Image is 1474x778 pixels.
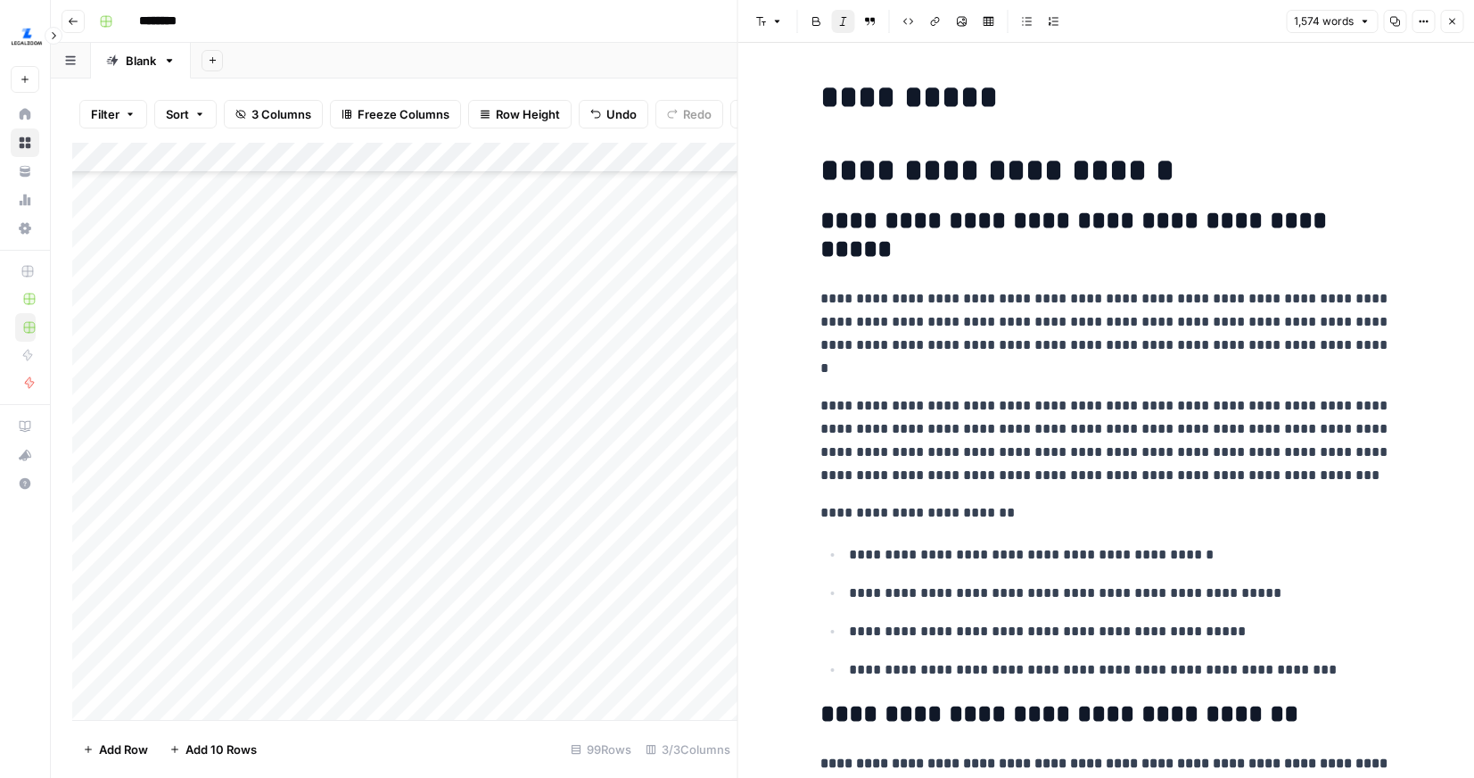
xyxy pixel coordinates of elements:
[72,735,159,764] button: Add Row
[154,100,217,128] button: Sort
[11,100,39,128] a: Home
[224,100,323,128] button: 3 Columns
[606,105,637,123] span: Undo
[358,105,449,123] span: Freeze Columns
[11,214,39,243] a: Settings
[185,741,257,758] span: Add 10 Rows
[79,100,147,128] button: Filter
[1286,10,1378,33] button: 1,574 words
[11,128,39,157] a: Browse
[166,105,189,123] span: Sort
[1294,13,1354,29] span: 1,574 words
[12,442,38,468] div: What's new?
[91,105,119,123] span: Filter
[126,52,156,70] div: Blank
[468,100,572,128] button: Row Height
[11,469,39,498] button: Help + Support
[638,735,737,764] div: 3/3 Columns
[11,14,39,59] button: Workspace: LegalZoom
[11,157,39,186] a: Your Data
[251,105,311,123] span: 3 Columns
[11,441,39,469] button: What's new?
[496,105,560,123] span: Row Height
[159,735,268,764] button: Add 10 Rows
[11,21,43,53] img: LegalZoom Logo
[564,735,638,764] div: 99 Rows
[655,100,723,128] button: Redo
[91,43,191,79] a: Blank
[11,186,39,214] a: Usage
[330,100,461,128] button: Freeze Columns
[579,100,648,128] button: Undo
[683,105,712,123] span: Redo
[99,741,148,758] span: Add Row
[11,412,39,441] a: AirOps Academy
